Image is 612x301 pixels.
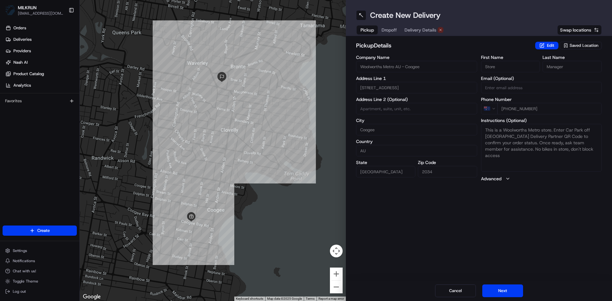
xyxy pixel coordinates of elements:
input: Enter last name [543,61,602,72]
a: Providers [3,46,79,56]
label: Last Name [543,55,602,60]
button: Zoom in [330,268,343,280]
button: MILKRUNMILKRUN[EMAIL_ADDRESS][DOMAIN_NAME] [3,3,66,18]
span: Log out [13,289,26,294]
input: Apartment, suite, unit, etc. [356,103,477,114]
span: Settings [13,248,27,253]
span: Product Catalog [13,71,44,77]
button: Create [3,226,77,236]
div: Favorites [3,96,77,106]
button: Advanced [481,176,602,182]
button: Swap locations [557,25,602,35]
button: Keyboard shortcuts [236,297,263,301]
button: [EMAIL_ADDRESS][DOMAIN_NAME] [18,11,63,16]
img: MILKRUN [5,5,15,15]
a: Terms (opens in new tab) [306,297,315,300]
label: Advanced [481,176,501,182]
textarea: This is a Woolworths Metro store. Enter Car Park off [GEOGRAPHIC_DATA] Delivery Partner QR Code t... [481,124,602,172]
input: Enter city [356,124,477,135]
span: Saved Location [570,43,598,48]
input: Enter first name [481,61,540,72]
span: Create [37,228,50,233]
label: Country [356,139,477,144]
a: Open this area in Google Maps (opens a new window) [81,293,102,301]
button: Saved Location [560,41,602,50]
span: Pickup [361,27,374,33]
a: Analytics [3,80,79,90]
span: Nash AI [13,60,28,65]
h1: Create New Delivery [370,10,441,20]
span: Analytics [13,82,31,88]
label: Phone Number [481,97,602,102]
span: Toggle Theme [13,279,38,284]
a: Deliveries [3,34,79,45]
span: Notifications [13,258,35,263]
button: Map camera controls [330,245,343,257]
h2: pickup Details [356,41,531,50]
button: Cancel [435,284,476,297]
span: Orders [13,25,26,31]
input: Enter country [356,145,477,156]
a: Orders [3,23,79,33]
label: Company Name [356,55,477,60]
button: Log out [3,287,77,296]
button: Next [482,284,523,297]
button: Notifications [3,256,77,265]
button: Zoom out [330,281,343,293]
span: Providers [13,48,31,54]
img: Google [81,293,102,301]
input: Enter company name [356,61,477,72]
a: Nash AI [3,57,79,68]
a: Report a map error [318,297,344,300]
input: Enter state [356,166,415,177]
span: Dropoff [382,27,397,33]
span: Chat with us! [13,269,36,274]
label: Address Line 2 (Optional) [356,97,477,102]
label: First Name [481,55,540,60]
label: State [356,160,415,165]
input: Enter email address [481,82,602,93]
span: Delivery Details [404,27,436,33]
button: Edit [535,42,558,49]
a: Product Catalog [3,69,79,79]
input: Enter zip code [418,166,477,177]
label: City [356,118,477,123]
span: Swap locations [560,27,591,33]
label: Email (Optional) [481,76,602,81]
button: Chat with us! [3,267,77,276]
input: Enter address [356,82,477,93]
span: Deliveries [13,37,32,42]
label: Address Line 1 [356,76,477,81]
button: Toggle Theme [3,277,77,286]
span: Map data ©2025 Google [267,297,302,300]
button: Settings [3,246,77,255]
input: Enter phone number [497,103,602,114]
button: MILKRUN [18,4,37,11]
label: Instructions (Optional) [481,118,602,123]
label: Zip Code [418,160,477,165]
